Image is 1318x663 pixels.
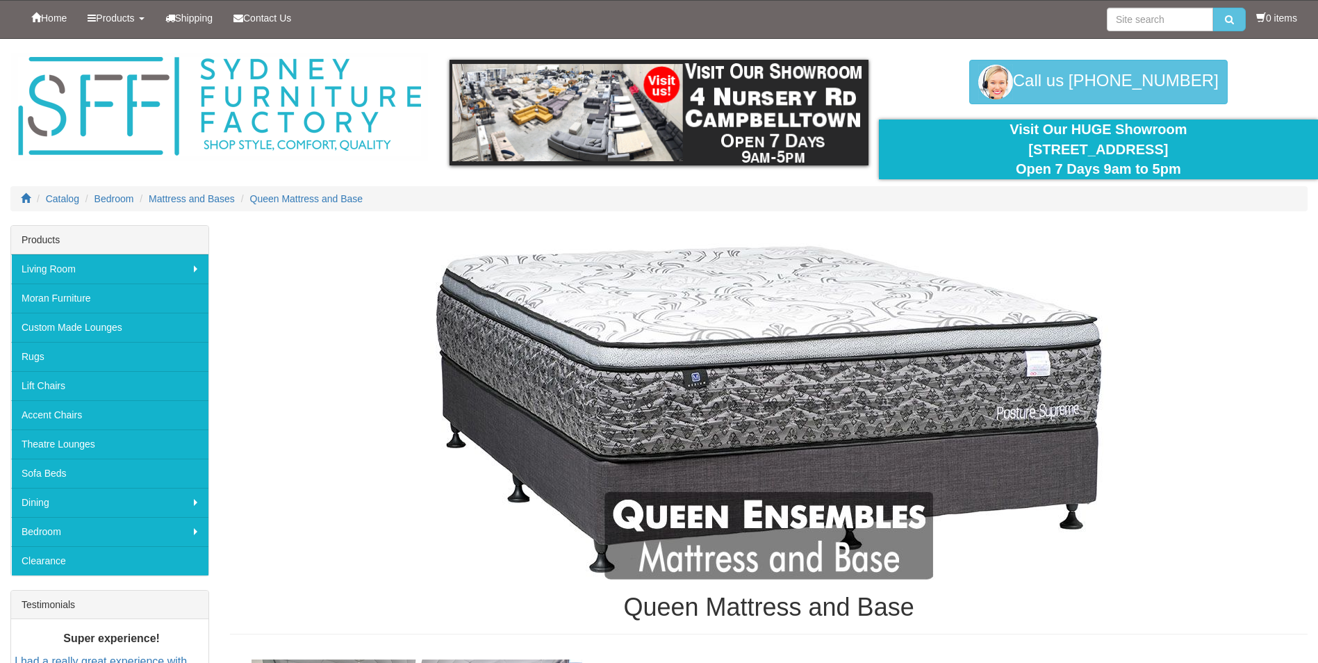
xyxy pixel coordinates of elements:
[11,400,208,429] a: Accent Chairs
[21,1,77,35] a: Home
[41,13,67,24] span: Home
[77,1,154,35] a: Products
[11,429,208,459] a: Theatre Lounges
[11,371,208,400] a: Lift Chairs
[1107,8,1213,31] input: Site search
[11,591,208,619] div: Testimonials
[352,232,1186,580] img: Queen Mattress and Base
[250,193,363,204] a: Queen Mattress and Base
[96,13,134,24] span: Products
[230,594,1308,621] h1: Queen Mattress and Base
[11,254,208,284] a: Living Room
[63,632,160,644] b: Super experience!
[11,284,208,313] a: Moran Furniture
[11,342,208,371] a: Rugs
[11,53,428,161] img: Sydney Furniture Factory
[11,546,208,575] a: Clearance
[11,517,208,546] a: Bedroom
[11,313,208,342] a: Custom Made Lounges
[46,193,79,204] a: Catalog
[889,120,1308,179] div: Visit Our HUGE Showroom [STREET_ADDRESS] Open 7 Days 9am to 5pm
[11,226,208,254] div: Products
[11,459,208,488] a: Sofa Beds
[223,1,302,35] a: Contact Us
[11,488,208,517] a: Dining
[94,193,134,204] a: Bedroom
[1256,11,1297,25] li: 0 items
[243,13,291,24] span: Contact Us
[175,13,213,24] span: Shipping
[450,60,868,165] img: showroom.gif
[155,1,224,35] a: Shipping
[149,193,235,204] a: Mattress and Bases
